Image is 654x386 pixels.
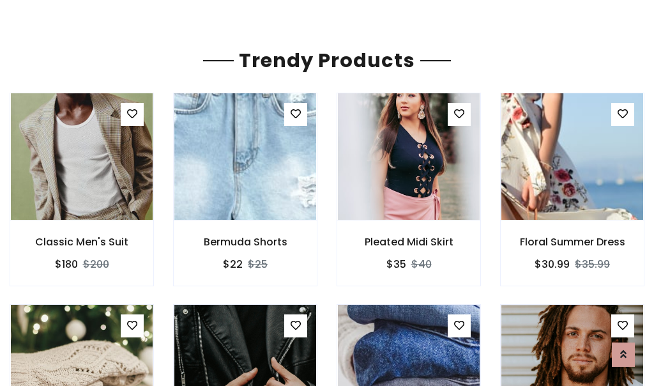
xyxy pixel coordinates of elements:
[174,236,317,248] h6: Bermuda Shorts
[248,257,268,272] del: $25
[83,257,109,272] del: $200
[337,236,480,248] h6: Pleated Midi Skirt
[575,257,610,272] del: $35.99
[223,258,243,270] h6: $22
[234,47,420,74] span: Trendy Products
[411,257,432,272] del: $40
[386,258,406,270] h6: $35
[535,258,570,270] h6: $30.99
[55,258,78,270] h6: $180
[501,236,644,248] h6: Floral Summer Dress
[10,236,153,248] h6: Classic Men's Suit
